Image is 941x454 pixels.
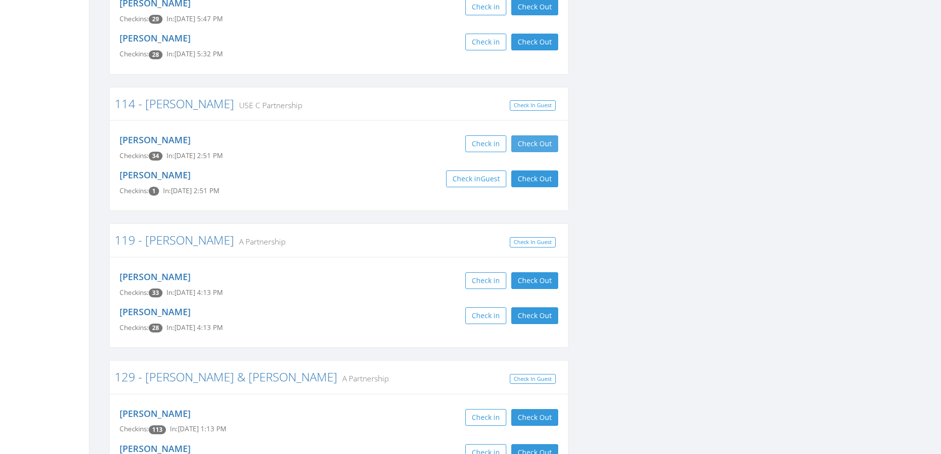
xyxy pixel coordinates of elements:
span: Guest [481,174,500,183]
button: Check in [465,409,506,426]
span: Checkin count [149,289,163,297]
a: Check In Guest [510,374,556,384]
button: Check Out [511,170,558,187]
small: USE C Partnership [234,100,302,111]
button: Check Out [511,307,558,324]
span: In: [DATE] 5:32 PM [166,49,223,58]
button: Check Out [511,272,558,289]
span: In: [DATE] 1:13 PM [170,424,226,433]
a: 119 - [PERSON_NAME] [115,232,234,248]
a: [PERSON_NAME] [120,32,191,44]
span: Checkins: [120,151,149,160]
a: Check In Guest [510,237,556,248]
span: Checkin count [149,152,163,161]
a: [PERSON_NAME] [120,134,191,146]
a: [PERSON_NAME] [120,408,191,419]
button: Check inGuest [446,170,506,187]
a: [PERSON_NAME] [120,306,191,318]
button: Check in [465,272,506,289]
span: Checkins: [120,424,149,433]
span: Checkins: [120,323,149,332]
span: Checkin count [149,324,163,332]
span: Checkins: [120,186,149,195]
a: [PERSON_NAME] [120,169,191,181]
span: Checkin count [149,50,163,59]
a: 114 - [PERSON_NAME] [115,95,234,112]
button: Check in [465,135,506,152]
span: In: [DATE] 2:51 PM [163,186,219,195]
span: Checkin count [149,15,163,24]
small: A Partnership [337,373,389,384]
span: Checkins: [120,14,149,23]
span: Checkins: [120,288,149,297]
button: Check Out [511,409,558,426]
span: In: [DATE] 4:13 PM [166,323,223,332]
span: Checkins: [120,49,149,58]
button: Check Out [511,135,558,152]
span: Checkin count [149,425,166,434]
span: In: [DATE] 5:47 PM [166,14,223,23]
a: Check In Guest [510,100,556,111]
span: In: [DATE] 2:51 PM [166,151,223,160]
button: Check Out [511,34,558,50]
a: [PERSON_NAME] [120,271,191,283]
span: Checkin count [149,187,159,196]
small: A Partnership [234,236,286,247]
button: Check in [465,307,506,324]
button: Check in [465,34,506,50]
span: In: [DATE] 4:13 PM [166,288,223,297]
a: 129 - [PERSON_NAME] & [PERSON_NAME] [115,369,337,385]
